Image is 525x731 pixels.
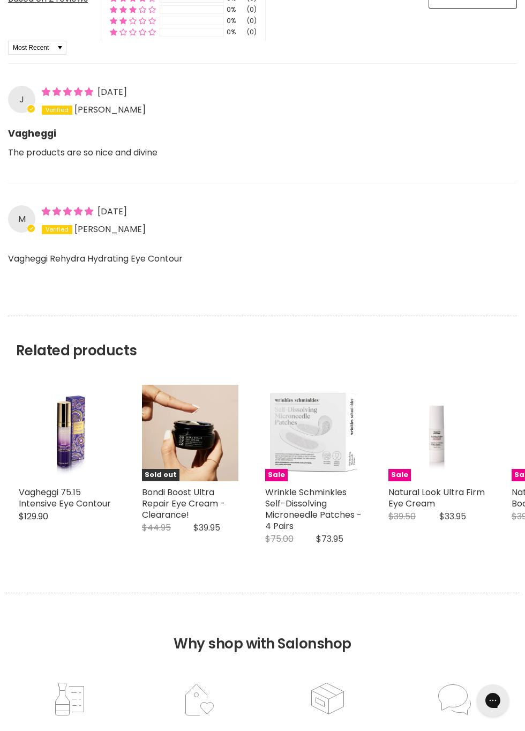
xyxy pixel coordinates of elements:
[42,205,95,218] span: 5 star review
[265,486,362,532] a: Wrinkle Schminkles Self-Dissolving Microneedle Patches - 4 Pairs
[388,385,485,481] img: Natural Look Ultra Firm Eye Cream
[142,469,179,481] span: Sold out
[388,510,416,523] span: $39.50
[42,86,95,98] span: 5 star review
[142,521,171,534] span: $44.95
[8,145,517,174] p: The products are so nice and divine
[388,469,411,481] span: Sale
[471,681,514,720] iframe: Gorgias live chat messenger
[19,385,115,481] img: Vagheggi 75.15 Intensive Eye Contour
[97,86,127,98] span: [DATE]
[439,510,466,523] span: $33.95
[265,385,362,481] a: Wrinkle Schminkles Self-Dissolving Microneedle Patches - 4 Pairs Wrinkle Schminkles Self-Dissolvi...
[142,486,225,521] a: Bondi Boost Ultra Repair Eye Cream - Clearance!
[8,316,517,359] h2: Related products
[388,486,485,510] a: Natural Look Ultra Firm Eye Cream
[97,205,127,218] span: [DATE]
[8,251,517,280] p: Vagheggi Rehydra Hydrating Eye Contour
[74,103,146,116] span: [PERSON_NAME]
[5,593,520,668] h2: Why shop with Salonshop
[142,385,238,481] a: Bondi Boost Ultra Repair Eye Cream - Clearance! Sold out
[265,469,288,481] span: Sale
[8,205,35,233] div: M
[8,86,35,113] div: J
[8,41,66,55] select: Sort dropdown
[8,119,517,140] b: Vagheggi
[316,533,343,545] span: $73.95
[142,385,238,481] img: Bondi Boost Ultra Repair Eye Cream - Clearance!
[388,385,485,481] a: Natural Look Ultra Firm Eye Cream Sale
[265,533,294,545] span: $75.00
[74,223,146,235] span: [PERSON_NAME]
[19,510,48,523] span: $129.90
[193,521,220,534] span: $39.95
[19,486,111,510] a: Vagheggi 75.15 Intensive Eye Contour
[265,385,362,481] img: Wrinkle Schminkles Self-Dissolving Microneedle Patches - 4 Pairs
